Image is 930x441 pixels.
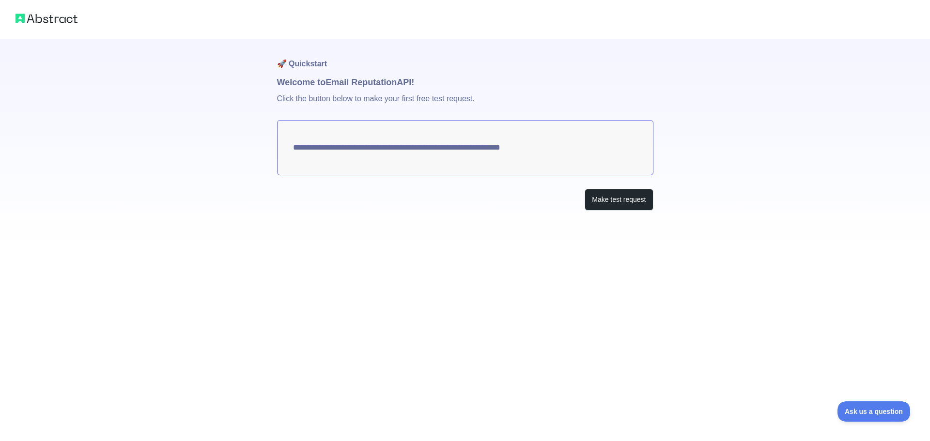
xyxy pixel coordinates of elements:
p: Click the button below to make your first free test request. [277,89,653,120]
iframe: Toggle Customer Support [837,401,911,422]
img: Abstract logo [15,12,77,25]
h1: 🚀 Quickstart [277,39,653,76]
button: Make test request [585,189,653,211]
h1: Welcome to Email Reputation API! [277,76,653,89]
